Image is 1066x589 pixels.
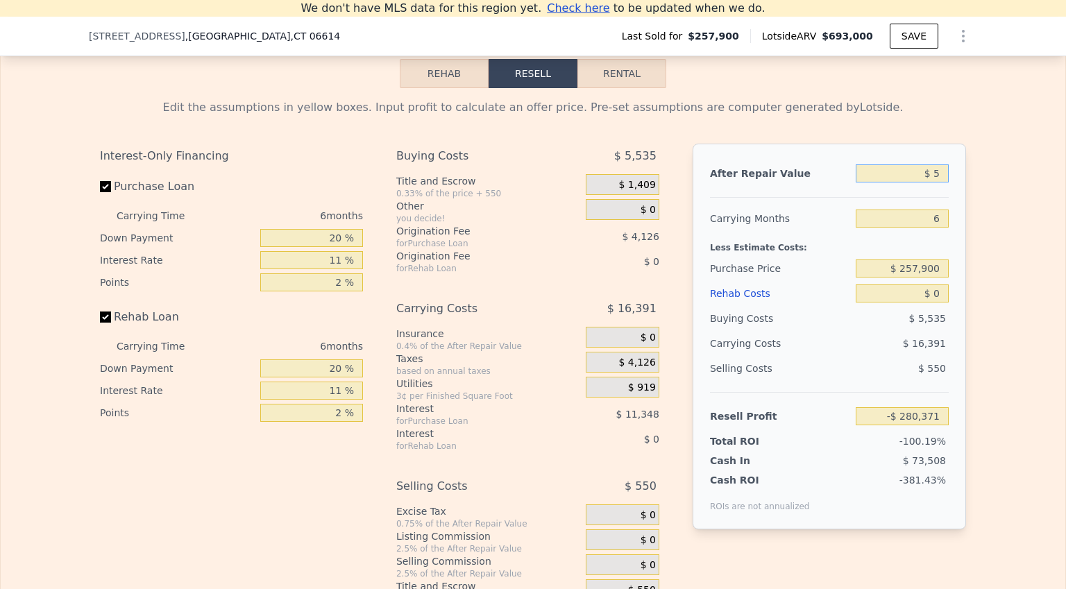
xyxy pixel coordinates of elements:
span: -100.19% [899,436,946,447]
div: Carrying Costs [710,331,797,356]
span: Lotside ARV [762,29,822,43]
div: Cash In [710,454,797,468]
div: based on annual taxes [396,366,580,377]
span: $ 0 [641,332,656,344]
div: Interest [396,427,551,441]
div: Carrying Costs [396,296,551,321]
button: Rehab [400,59,489,88]
div: Less Estimate Costs: [710,231,949,256]
span: $ 0 [641,204,656,216]
div: ROIs are not annualized [710,487,810,512]
div: 0.33% of the price + 550 [396,188,580,199]
label: Rehab Loan [100,305,255,330]
div: Resell Profit [710,404,850,429]
button: SAVE [890,24,938,49]
div: Carrying Time [117,205,207,227]
span: Check here [547,1,609,15]
span: $693,000 [822,31,873,42]
div: for Purchase Loan [396,238,551,249]
div: Points [100,402,255,424]
span: $ 0 [644,434,659,445]
span: $ 550 [918,363,946,374]
div: Interest Rate [100,379,255,402]
span: $ 16,391 [607,296,657,321]
div: Purchase Price [710,256,850,281]
div: for Purchase Loan [396,416,551,427]
div: Edit the assumptions in yellow boxes. Input profit to calculate an offer price. Pre-set assumptio... [100,99,966,116]
div: Excise Tax [396,504,580,518]
div: Carrying Months [710,206,850,231]
span: $ 0 [644,256,659,267]
div: Total ROI [710,434,797,448]
span: $ 1,409 [618,179,655,191]
div: Listing Commission [396,529,580,543]
span: $257,900 [688,29,739,43]
span: $ 5,535 [909,313,946,324]
span: , CT 06614 [290,31,340,42]
div: Origination Fee [396,249,551,263]
div: Selling Commission [396,554,580,568]
input: Rehab Loan [100,311,111,323]
span: $ 16,391 [903,338,946,349]
div: Rehab Costs [710,281,850,306]
span: -381.43% [899,475,946,486]
div: Buying Costs [396,144,551,169]
div: you decide! [396,213,580,224]
span: $ 550 [625,474,657,499]
div: Insurance [396,327,580,341]
div: Buying Costs [710,306,850,331]
button: Show Options [949,22,977,50]
span: , [GEOGRAPHIC_DATA] [185,29,340,43]
span: $ 0 [641,509,656,522]
div: Title and Escrow [396,174,580,188]
div: 6 months [212,335,363,357]
div: Selling Costs [710,356,850,381]
div: Cash ROI [710,473,810,487]
div: Points [100,271,255,293]
label: Purchase Loan [100,174,255,199]
div: Taxes [396,352,580,366]
div: 6 months [212,205,363,227]
div: 2.5% of the After Repair Value [396,568,580,579]
div: Selling Costs [396,474,551,499]
div: for Rehab Loan [396,441,551,452]
span: $ 11,348 [616,409,659,420]
input: Purchase Loan [100,181,111,192]
span: $ 5,535 [614,144,657,169]
div: Interest [396,402,551,416]
div: Down Payment [100,357,255,379]
div: Interest-Only Financing [100,144,363,169]
span: $ 0 [641,559,656,572]
span: $ 4,126 [622,231,659,242]
div: Interest Rate [100,249,255,271]
div: After Repair Value [710,161,850,186]
span: Last Sold for [622,29,688,43]
span: [STREET_ADDRESS] [89,29,185,43]
span: $ 73,508 [903,455,946,466]
button: Rental [577,59,666,88]
div: Origination Fee [396,224,551,238]
div: 3¢ per Finished Square Foot [396,391,580,402]
div: 0.4% of the After Repair Value [396,341,580,352]
div: Down Payment [100,227,255,249]
span: $ 0 [641,534,656,547]
div: Utilities [396,377,580,391]
div: 0.75% of the After Repair Value [396,518,580,529]
div: 2.5% of the After Repair Value [396,543,580,554]
div: Carrying Time [117,335,207,357]
div: Other [396,199,580,213]
span: $ 919 [628,382,656,394]
span: $ 4,126 [618,357,655,369]
div: for Rehab Loan [396,263,551,274]
button: Resell [489,59,577,88]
